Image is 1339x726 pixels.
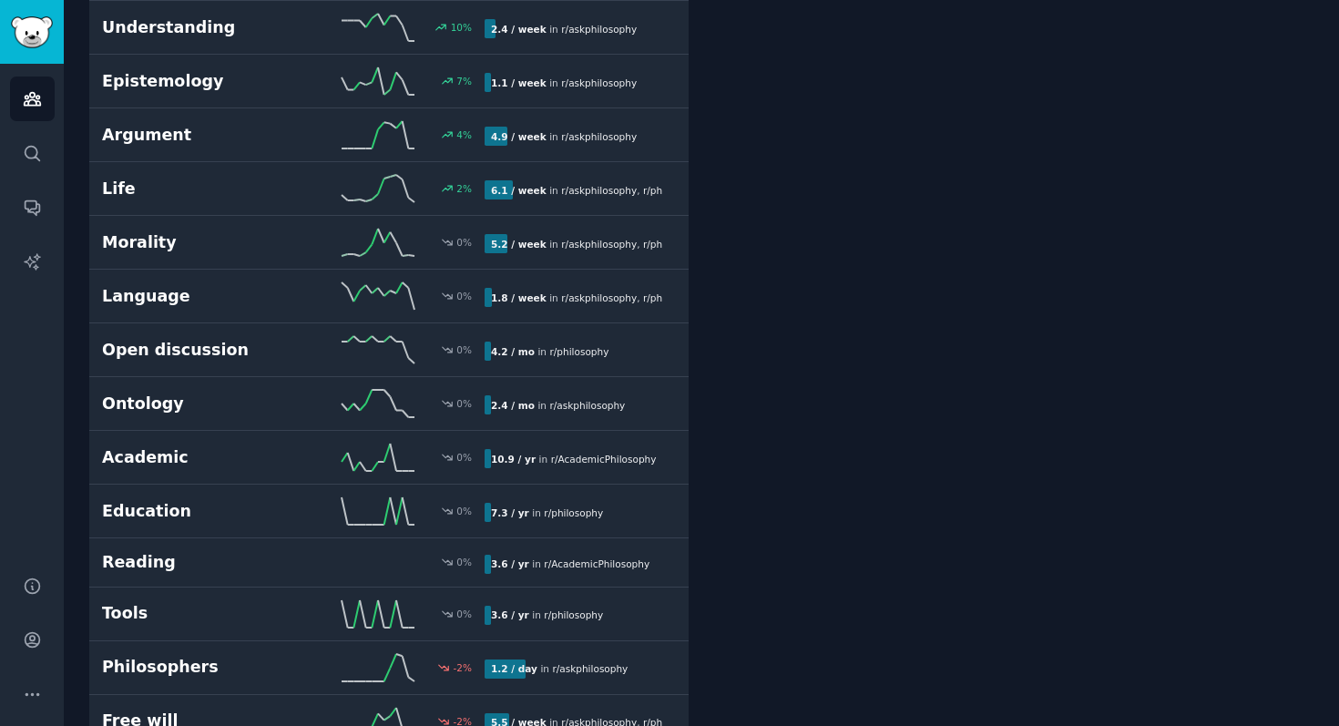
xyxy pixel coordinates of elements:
[485,395,631,414] div: in
[456,556,472,568] div: 0 %
[491,185,547,196] b: 6.1 / week
[102,500,293,523] h2: Education
[485,606,609,625] div: in
[491,663,537,674] b: 1.2 / day
[491,400,535,411] b: 2.4 / mo
[561,292,637,303] span: r/ askphilosophy
[102,393,293,415] h2: Ontology
[561,185,637,196] span: r/ askphilosophy
[485,660,634,679] div: in
[456,182,472,195] div: 2 %
[552,663,628,674] span: r/ askphilosophy
[456,397,472,410] div: 0 %
[456,505,472,517] div: 0 %
[643,239,702,250] span: r/ philosophy
[643,185,702,196] span: r/ philosophy
[102,656,293,679] h2: Philosophers
[485,288,663,307] div: in
[544,609,603,620] span: r/ philosophy
[551,454,657,465] span: r/ AcademicPhilosophy
[561,131,637,142] span: r/ askphilosophy
[491,131,547,142] b: 4.9 / week
[549,400,625,411] span: r/ askphilosophy
[102,551,293,574] h2: Reading
[89,55,689,108] a: Epistemology7%1.1 / weekin r/askphilosophy
[102,285,293,308] h2: Language
[643,292,702,303] span: r/ philosophy
[491,346,535,357] b: 4.2 / mo
[485,555,656,574] div: in
[491,558,529,569] b: 3.6 / yr
[456,128,472,141] div: 4 %
[456,608,472,620] div: 0 %
[89,216,689,270] a: Morality0%5.2 / weekin r/askphilosophy,r/philosophy
[89,323,689,377] a: Open discussion0%4.2 / moin r/philosophy
[102,602,293,625] h2: Tools
[89,270,689,323] a: Language0%1.8 / weekin r/askphilosophy,r/philosophy
[491,292,547,303] b: 1.8 / week
[456,343,472,356] div: 0 %
[485,73,643,92] div: in
[451,21,472,34] div: 10 %
[456,75,472,87] div: 7 %
[491,77,547,88] b: 1.1 / week
[102,124,293,147] h2: Argument
[485,503,609,522] div: in
[102,16,293,39] h2: Understanding
[491,24,547,35] b: 2.4 / week
[89,485,689,538] a: Education0%7.3 / yrin r/philosophy
[561,239,637,250] span: r/ askphilosophy
[485,234,663,253] div: in
[89,641,689,695] a: Philosophers-2%1.2 / dayin r/askphilosophy
[485,19,643,38] div: in
[485,449,662,468] div: in
[485,180,663,199] div: in
[561,24,637,35] span: r/ askphilosophy
[637,239,639,250] span: ,
[544,558,649,569] span: r/ AcademicPhilosophy
[491,239,547,250] b: 5.2 / week
[102,178,293,200] h2: Life
[637,185,639,196] span: ,
[102,446,293,469] h2: Academic
[491,454,536,465] b: 10.9 / yr
[89,538,689,588] a: Reading0%3.6 / yrin r/AcademicPhilosophy
[102,70,293,93] h2: Epistemology
[485,342,615,361] div: in
[102,231,293,254] h2: Morality
[456,451,472,464] div: 0 %
[491,507,529,518] b: 7.3 / yr
[637,292,639,303] span: ,
[456,236,472,249] div: 0 %
[89,108,689,162] a: Argument4%4.9 / weekin r/askphilosophy
[89,588,689,641] a: Tools0%3.6 / yrin r/philosophy
[89,431,689,485] a: Academic0%10.9 / yrin r/AcademicPhilosophy
[485,127,643,146] div: in
[11,16,53,48] img: GummySearch logo
[544,507,603,518] span: r/ philosophy
[456,290,472,302] div: 0 %
[89,1,689,55] a: Understanding10%2.4 / weekin r/askphilosophy
[549,346,608,357] span: r/ philosophy
[561,77,637,88] span: r/ askphilosophy
[89,162,689,216] a: Life2%6.1 / weekin r/askphilosophy,r/philosophy
[89,377,689,431] a: Ontology0%2.4 / moin r/askphilosophy
[454,661,472,674] div: -2 %
[491,609,529,620] b: 3.6 / yr
[102,339,293,362] h2: Open discussion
